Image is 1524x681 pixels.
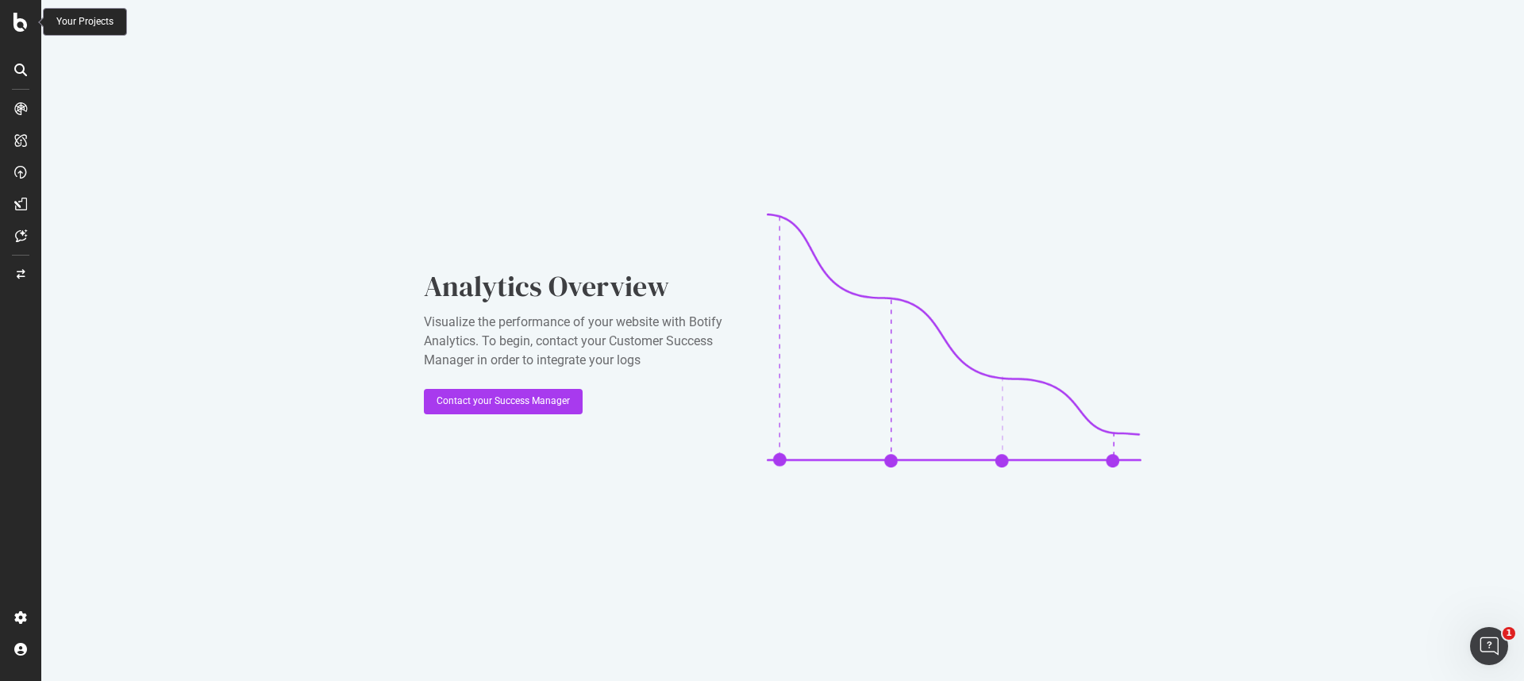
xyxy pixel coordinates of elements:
[1470,627,1508,665] iframe: Intercom live chat
[767,214,1141,467] img: CaL_T18e.png
[1503,627,1515,640] span: 1
[56,15,114,29] div: Your Projects
[437,394,570,408] div: Contact your Success Manager
[424,313,741,370] div: Visualize the performance of your website with Botify Analytics. To begin, contact your Customer ...
[424,389,583,414] button: Contact your Success Manager
[424,267,741,306] div: Analytics Overview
